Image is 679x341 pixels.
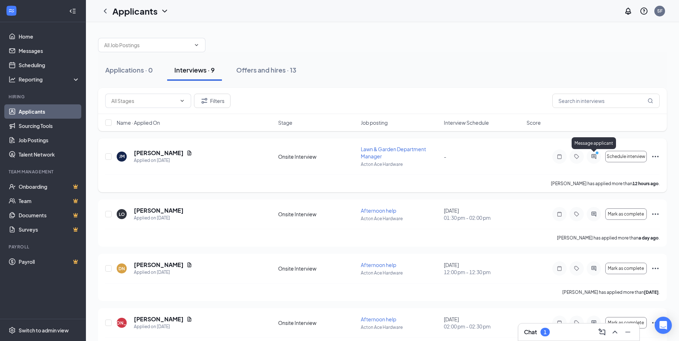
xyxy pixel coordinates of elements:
[194,42,199,48] svg: ChevronDown
[655,317,672,334] div: Open Intercom Messenger
[19,147,80,162] a: Talent Network
[544,329,547,335] div: 1
[19,222,80,237] a: SurveysCrown
[19,44,80,58] a: Messages
[598,328,606,336] svg: ComposeMessage
[19,119,80,133] a: Sourcing Tools
[9,244,78,250] div: Payroll
[134,149,184,157] h5: [PERSON_NAME]
[624,328,632,336] svg: Minimize
[551,181,660,187] p: [PERSON_NAME] has applied more than .
[186,150,192,156] svg: Document
[117,119,160,126] span: Name · Applied On
[590,266,598,271] svg: ActiveChat
[134,315,184,323] h5: [PERSON_NAME]
[186,262,192,268] svg: Document
[607,154,645,159] span: Schedule interview
[644,290,659,295] b: [DATE]
[361,324,439,330] p: Acton Ace Hardware
[572,137,616,149] div: Message applicant
[361,216,439,222] p: Acton Ace Hardware
[555,266,564,271] svg: Note
[69,8,76,15] svg: Collapse
[134,261,184,269] h5: [PERSON_NAME]
[19,327,69,334] div: Switch to admin view
[236,65,296,74] div: Offers and hires · 13
[134,214,184,222] div: Applied on [DATE]
[361,207,396,214] span: Afternoon help
[361,146,426,159] span: Lawn & Garden Department Manager
[624,7,632,15] svg: Notifications
[278,265,357,272] div: Onsite Interview
[527,119,541,126] span: Score
[19,208,80,222] a: DocumentsCrown
[361,161,439,167] p: Acton Ace Hardware
[361,262,396,268] span: Afternoon help
[194,94,231,108] button: Filter Filters
[19,76,80,83] div: Reporting
[9,76,16,83] svg: Analysis
[444,214,522,221] span: 01:30 pm - 02:00 pm
[134,323,192,330] div: Applied on [DATE]
[444,119,489,126] span: Interview Schedule
[101,7,110,15] svg: ChevronLeft
[361,119,388,126] span: Job posting
[19,58,80,72] a: Scheduling
[572,154,581,159] svg: Tag
[657,8,663,14] div: SF
[174,65,215,74] div: Interviews · 9
[590,320,598,326] svg: ActiveChat
[605,263,647,274] button: Mark as complete
[572,266,581,271] svg: Tag
[555,211,564,217] svg: Note
[134,207,184,214] h5: [PERSON_NAME]
[19,194,80,208] a: TeamCrown
[444,207,522,221] div: [DATE]
[186,316,192,322] svg: Document
[572,320,581,326] svg: Tag
[651,152,660,161] svg: Ellipses
[524,328,537,336] h3: Chat
[361,316,396,322] span: Afternoon help
[609,326,621,338] button: ChevronUp
[118,266,125,272] div: DN
[134,157,192,164] div: Applied on [DATE]
[119,211,125,217] div: LO
[608,212,644,217] span: Mark as complete
[572,211,581,217] svg: Tag
[608,266,644,271] span: Mark as complete
[119,153,125,159] div: JM
[19,29,80,44] a: Home
[639,235,659,241] b: a day ago
[555,320,564,326] svg: Note
[557,235,660,241] p: [PERSON_NAME] has applied more than .
[103,320,140,326] div: [PERSON_NAME]
[9,94,78,100] div: Hiring
[605,317,647,328] button: Mark as complete
[19,179,80,194] a: OnboardingCrown
[111,97,176,105] input: All Stages
[278,153,357,160] div: Onsite Interview
[104,41,191,49] input: All Job Postings
[605,151,647,162] button: Schedule interview
[278,319,357,326] div: Onsite Interview
[552,94,660,108] input: Search in interviews
[632,181,659,186] b: 12 hours ago
[622,326,634,338] button: Minimize
[590,154,598,159] svg: ActiveChat
[651,264,660,273] svg: Ellipses
[278,119,292,126] span: Stage
[105,65,153,74] div: Applications · 0
[562,289,660,295] p: [PERSON_NAME] has applied more than .
[8,7,15,14] svg: WorkstreamLogo
[444,261,522,276] div: [DATE]
[611,328,619,336] svg: ChevronUp
[134,269,192,276] div: Applied on [DATE]
[179,98,185,104] svg: ChevronDown
[640,7,648,15] svg: QuestionInfo
[19,133,80,147] a: Job Postings
[9,169,78,175] div: Team Management
[594,151,602,157] svg: PrimaryDot
[19,254,80,269] a: PayrollCrown
[9,327,16,334] svg: Settings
